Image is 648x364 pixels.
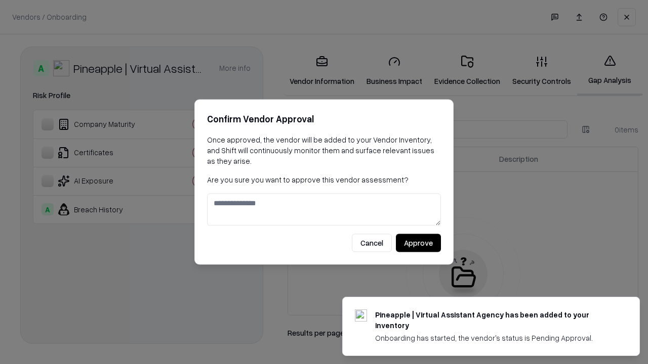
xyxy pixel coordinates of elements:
[375,309,615,331] div: Pineapple | Virtual Assistant Agency has been added to your inventory
[396,234,441,252] button: Approve
[352,234,392,252] button: Cancel
[375,333,615,343] div: Onboarding has started, the vendor's status is Pending Approval.
[355,309,367,322] img: trypineapple.com
[207,112,441,126] h2: Confirm Vendor Approval
[207,174,441,185] p: Are you sure you want to approve this vendor assessment?
[207,134,441,166] p: Once approved, the vendor will be added to your Vendor Inventory, and Shift will continuously mon...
